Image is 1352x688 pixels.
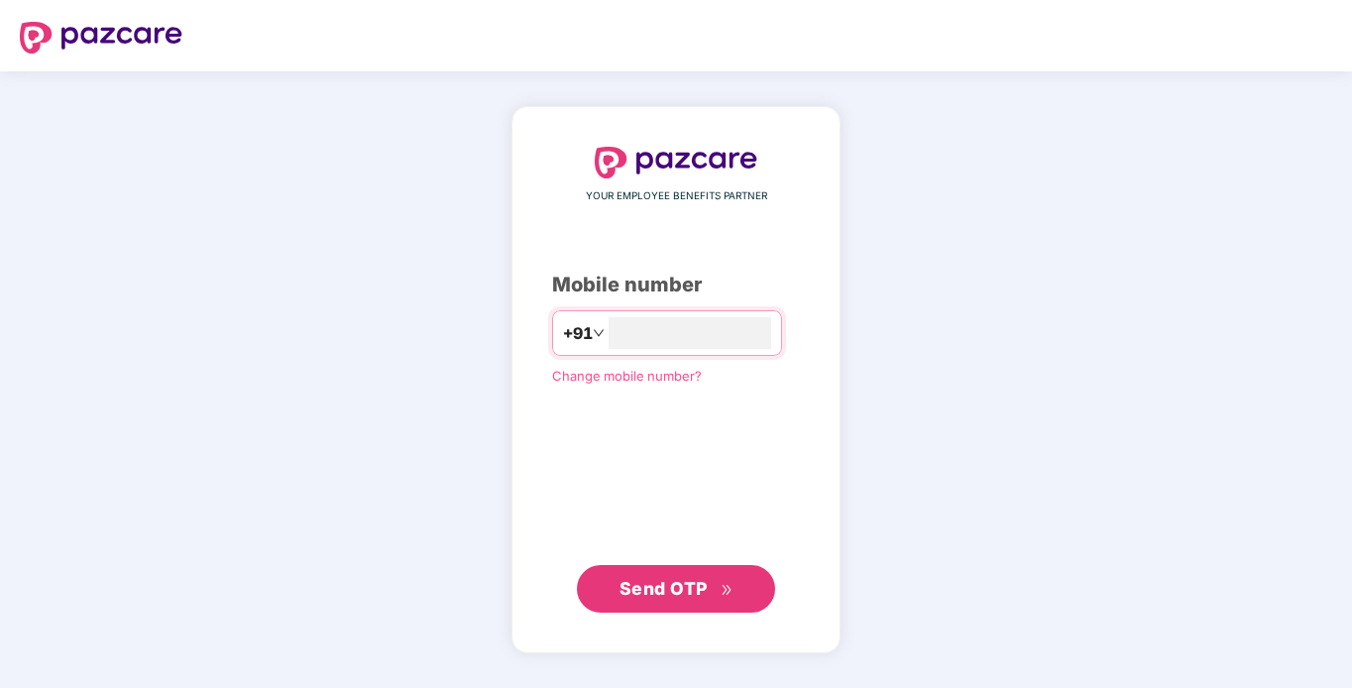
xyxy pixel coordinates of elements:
[20,22,182,54] img: logo
[721,584,733,597] span: double-right
[586,188,767,204] span: YOUR EMPLOYEE BENEFITS PARTNER
[595,147,757,178] img: logo
[620,578,708,599] span: Send OTP
[593,327,605,339] span: down
[552,368,702,384] a: Change mobile number?
[552,270,800,300] div: Mobile number
[563,321,593,346] span: +91
[577,565,775,613] button: Send OTPdouble-right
